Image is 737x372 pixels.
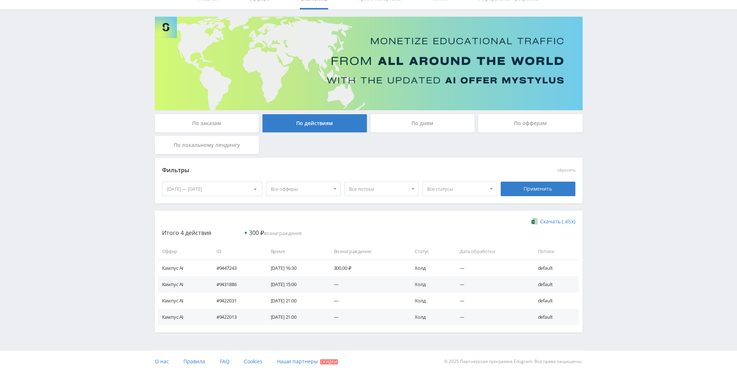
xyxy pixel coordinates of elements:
[209,293,264,309] td: #9422031
[531,218,538,225] img: xlsx
[162,165,471,176] div: Фильтры
[407,260,452,276] td: Холд
[155,136,259,154] div: По локальному лендингу
[244,358,262,365] span: Cookies
[209,243,264,260] td: ID
[162,182,262,196] div: [DATE] — [DATE]
[349,182,408,196] span: Все потоки
[427,182,486,196] span: Все статусы
[158,260,209,276] td: Кампус AI
[249,230,302,236] span: вознаграждения
[530,276,579,293] td: default
[155,17,583,110] img: Banner
[540,219,575,224] span: Скачать (.xlsx)
[407,243,452,260] td: Статус
[452,243,531,260] td: Дата обработки
[530,309,579,325] td: default
[530,243,579,260] td: Потоки
[326,309,407,325] td: —
[326,276,407,293] td: —
[558,168,575,173] button: сбросить
[277,358,318,365] span: Наши партнеры
[407,293,452,309] td: Холд
[155,358,169,365] span: О нас
[158,276,209,293] td: Кампус AI
[452,293,531,309] td: —
[320,359,338,364] span: Скидки
[209,276,264,293] td: #9431886
[249,229,264,237] span: 300 ₽
[370,114,475,132] div: По дням
[326,243,407,260] td: Вознаграждение
[407,309,452,325] td: Холд
[264,243,327,260] td: Время
[262,114,367,132] div: По действиям
[162,229,211,237] span: Итого 4 действия
[326,260,407,276] td: 300,00 ₽
[183,358,205,365] span: Правила
[407,276,452,293] td: Холд
[158,309,209,325] td: Кампус AI
[452,260,531,276] td: —
[452,276,531,293] td: —
[209,309,264,325] td: #9422013
[158,243,209,260] td: Оффер
[264,309,327,325] td: [DATE] 21:00
[326,293,407,309] td: —
[452,309,531,325] td: —
[264,260,327,276] td: [DATE] 16:30
[271,182,330,196] span: Все офферы
[530,293,579,309] td: default
[264,293,327,309] td: [DATE] 21:00
[158,293,209,309] td: Кампус AI
[264,276,327,293] td: [DATE] 15:00
[530,260,579,276] td: default
[220,358,229,365] span: FAQ
[531,218,575,225] a: Скачать (.xlsx)
[155,114,259,132] div: По заказам
[501,182,575,196] div: Применить
[209,260,264,276] td: #9447243
[478,114,583,132] div: По офферам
